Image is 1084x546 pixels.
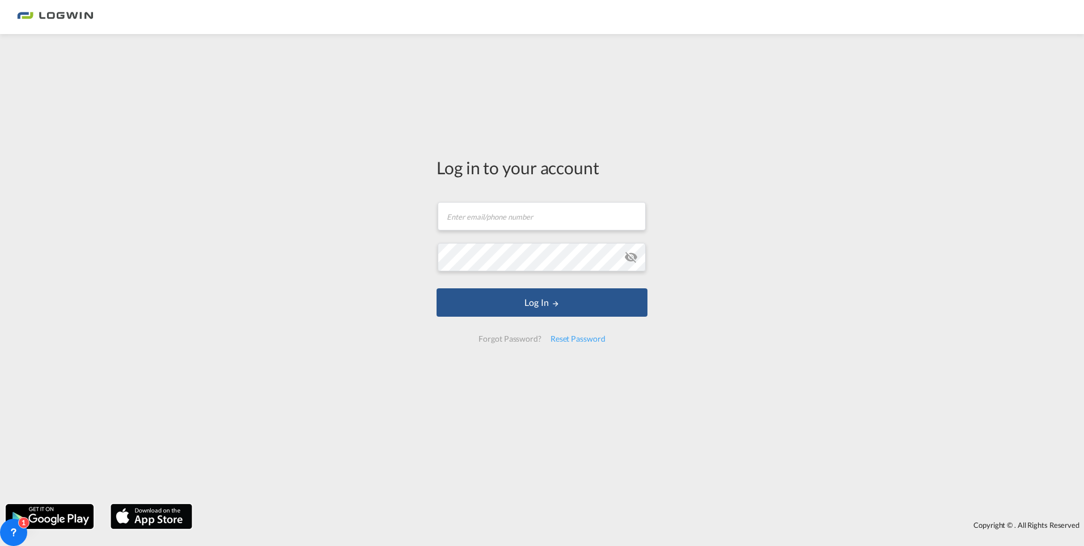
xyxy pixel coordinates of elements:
input: Enter email/phone number [438,202,646,230]
md-icon: icon-eye-off [624,250,638,264]
img: google.png [5,503,95,530]
img: apple.png [109,503,193,530]
button: LOGIN [437,288,647,317]
div: Forgot Password? [474,329,545,349]
img: bc73a0e0d8c111efacd525e4c8ad7d32.png [17,5,94,30]
div: Copyright © . All Rights Reserved [198,515,1084,535]
div: Log in to your account [437,156,647,179]
div: Reset Password [546,329,610,349]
